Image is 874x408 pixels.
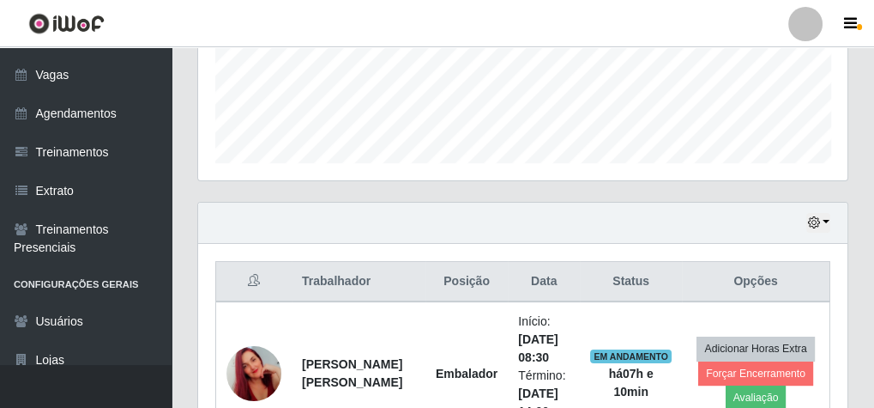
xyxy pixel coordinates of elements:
[436,367,497,381] strong: Embalador
[518,313,570,367] li: Início:
[609,367,654,399] strong: há 07 h e 10 min
[590,350,672,363] span: EM ANDAMENTO
[682,262,829,302] th: Opções
[698,362,813,386] button: Forçar Encerramento
[28,13,105,34] img: CoreUI Logo
[508,262,580,302] th: Data
[302,357,402,389] strong: [PERSON_NAME] [PERSON_NAME]
[696,337,814,361] button: Adicionar Horas Extra
[425,262,508,302] th: Posição
[580,262,682,302] th: Status
[292,262,425,302] th: Trabalhador
[518,332,558,364] time: [DATE] 08:30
